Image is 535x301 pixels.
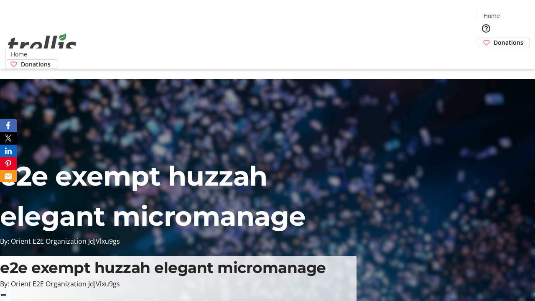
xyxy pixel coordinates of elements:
span: Donations [494,38,523,47]
a: Home [5,50,32,59]
a: Home [478,11,505,20]
span: Home [484,11,500,20]
span: Donations [21,60,51,69]
img: Orient E2E Organization JdJVlxu9gs's Logo [5,24,79,66]
button: Cart [478,47,494,64]
a: Donations [5,59,57,69]
span: Home [11,50,27,59]
button: Help [478,20,494,37]
a: Donations [478,38,530,47]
